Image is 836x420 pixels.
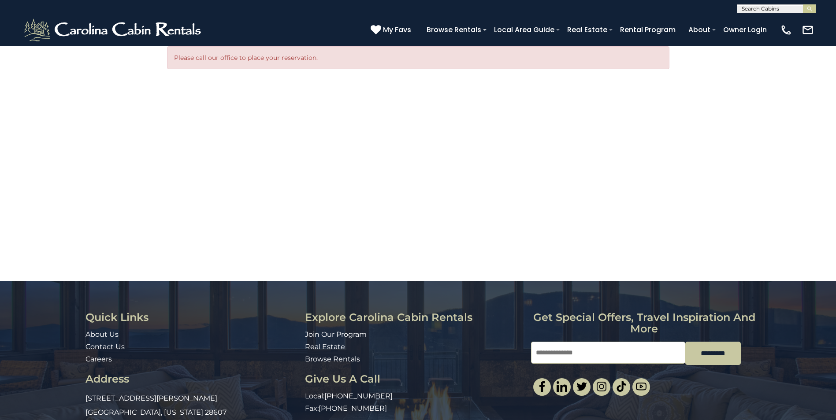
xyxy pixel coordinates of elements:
div: Please call our office to place your reservation. [167,46,669,69]
a: Owner Login [719,22,771,37]
h3: Get special offers, travel inspiration and more [531,312,757,335]
img: twitter-single.svg [576,381,587,392]
img: youtube-light.svg [636,381,647,392]
a: Real Estate [563,22,612,37]
img: facebook-single.svg [537,381,547,392]
a: Browse Rentals [422,22,486,37]
img: tiktok.svg [616,381,627,392]
a: [PHONE_NUMBER] [319,404,387,413]
a: My Favs [371,24,413,36]
h3: Explore Carolina Cabin Rentals [305,312,524,323]
img: phone-regular-white.png [780,24,792,36]
span: My Favs [383,24,411,35]
a: About Us [85,330,119,339]
a: Contact Us [85,343,125,351]
p: [STREET_ADDRESS][PERSON_NAME] [GEOGRAPHIC_DATA], [US_STATE] 28607 [85,391,298,420]
p: Fax: [305,404,524,414]
img: White-1-2.png [22,17,205,43]
a: Real Estate [305,343,345,351]
h3: Give Us A Call [305,373,524,385]
img: mail-regular-white.png [802,24,814,36]
img: instagram-single.svg [596,381,607,392]
h3: Address [85,373,298,385]
p: Local: [305,391,524,402]
a: Careers [85,355,112,363]
a: About [684,22,715,37]
a: Join Our Program [305,330,367,339]
h3: Quick Links [85,312,298,323]
a: [PHONE_NUMBER] [324,392,393,400]
a: Rental Program [616,22,680,37]
a: Local Area Guide [490,22,559,37]
img: linkedin-single.svg [557,381,567,392]
a: Browse Rentals [305,355,360,363]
